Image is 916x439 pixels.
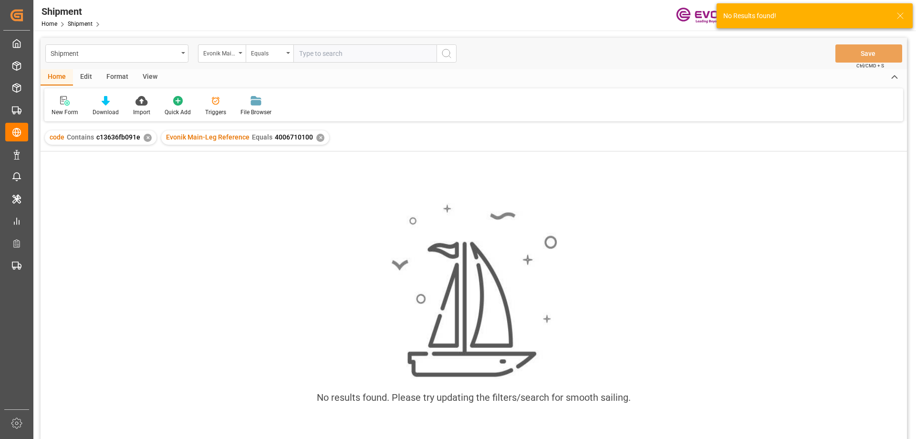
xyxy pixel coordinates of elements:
[68,21,93,27] a: Shipment
[390,203,557,379] img: smooth_sailing.jpeg
[316,134,324,142] div: ✕
[135,69,165,86] div: View
[437,44,457,63] button: search button
[198,44,246,63] button: open menu
[203,47,236,58] div: Evonik Main-Leg Reference
[93,108,119,117] div: Download
[835,44,902,63] button: Save
[252,133,272,141] span: Equals
[676,7,738,24] img: Evonik-brand-mark-Deep-Purple-RGB.jpeg_1700498283.jpeg
[52,108,78,117] div: New Form
[251,47,283,58] div: Equals
[144,134,152,142] div: ✕
[67,133,94,141] span: Contains
[275,133,313,141] span: 4006710100
[133,108,150,117] div: Import
[41,69,73,86] div: Home
[723,11,887,21] div: No Results found!
[45,44,188,63] button: open menu
[205,108,226,117] div: Triggers
[42,21,57,27] a: Home
[240,108,271,117] div: File Browser
[73,69,99,86] div: Edit
[293,44,437,63] input: Type to search
[51,47,178,59] div: Shipment
[42,4,103,19] div: Shipment
[50,133,64,141] span: code
[99,69,135,86] div: Format
[856,62,884,69] span: Ctrl/CMD + S
[166,133,250,141] span: Evonik Main-Leg Reference
[246,44,293,63] button: open menu
[96,133,140,141] span: c13636fb091e
[317,390,631,405] div: No results found. Please try updating the filters/search for smooth sailing.
[165,108,191,117] div: Quick Add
